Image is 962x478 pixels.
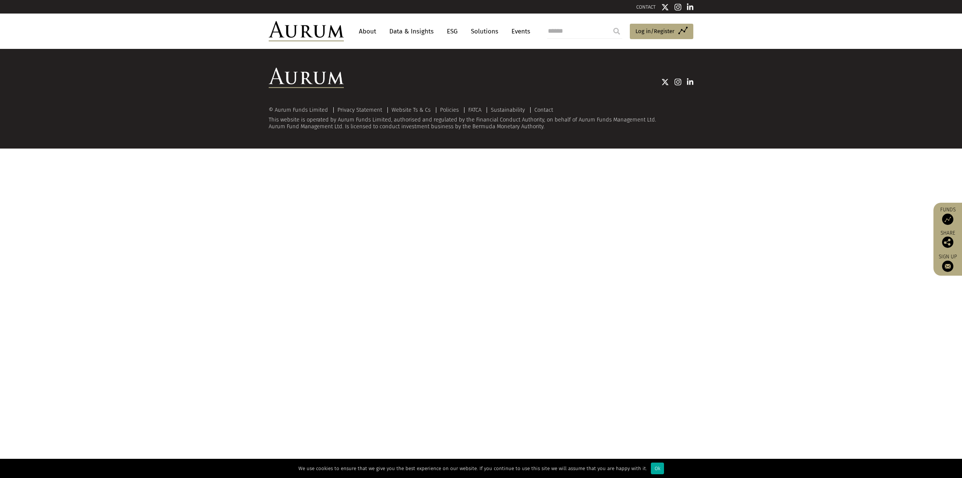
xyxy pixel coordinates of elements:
[392,106,431,113] a: Website Ts & Cs
[630,24,693,39] a: Log in/Register
[687,78,694,86] img: Linkedin icon
[386,24,437,38] a: Data & Insights
[609,24,624,39] input: Submit
[467,24,502,38] a: Solutions
[269,107,693,130] div: This website is operated by Aurum Funds Limited, authorised and regulated by the Financial Conduc...
[661,78,669,86] img: Twitter icon
[269,68,344,88] img: Aurum Logo
[534,106,553,113] a: Contact
[269,107,332,113] div: © Aurum Funds Limited
[443,24,461,38] a: ESG
[337,106,382,113] a: Privacy Statement
[675,78,681,86] img: Instagram icon
[468,106,481,113] a: FATCA
[355,24,380,38] a: About
[491,106,525,113] a: Sustainability
[508,24,530,38] a: Events
[636,4,656,10] a: CONTACT
[661,3,669,11] img: Twitter icon
[635,27,675,36] span: Log in/Register
[440,106,459,113] a: Policies
[687,3,694,11] img: Linkedin icon
[675,3,681,11] img: Instagram icon
[269,21,344,41] img: Aurum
